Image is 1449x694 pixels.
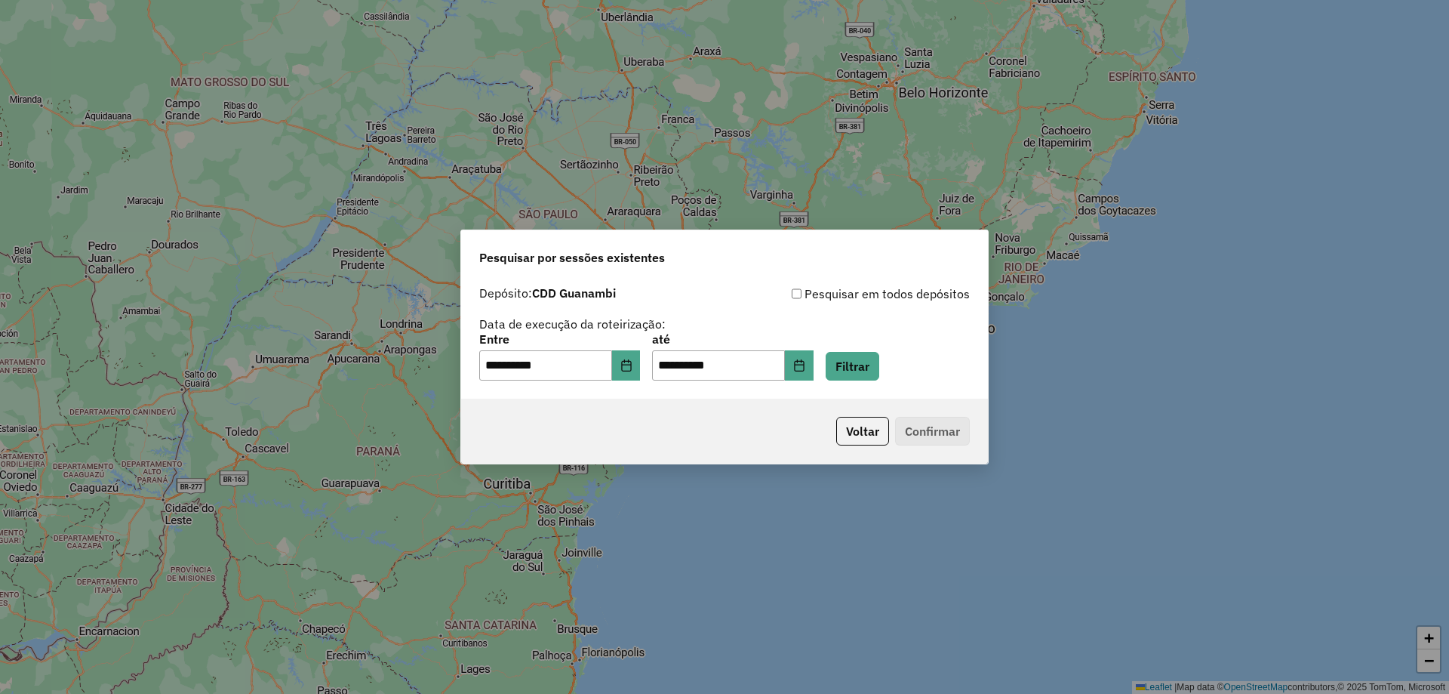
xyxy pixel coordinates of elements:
label: Depósito: [479,284,616,302]
button: Choose Date [785,350,814,381]
label: Data de execução da roteirização: [479,315,666,333]
label: Entre [479,330,640,348]
div: Pesquisar em todos depósitos [724,285,970,303]
button: Voltar [836,417,889,446]
label: até [652,330,813,348]
button: Choose Date [612,350,641,381]
strong: CDD Guanambi [532,285,616,301]
span: Pesquisar por sessões existentes [479,248,665,267]
button: Filtrar [826,352,879,381]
